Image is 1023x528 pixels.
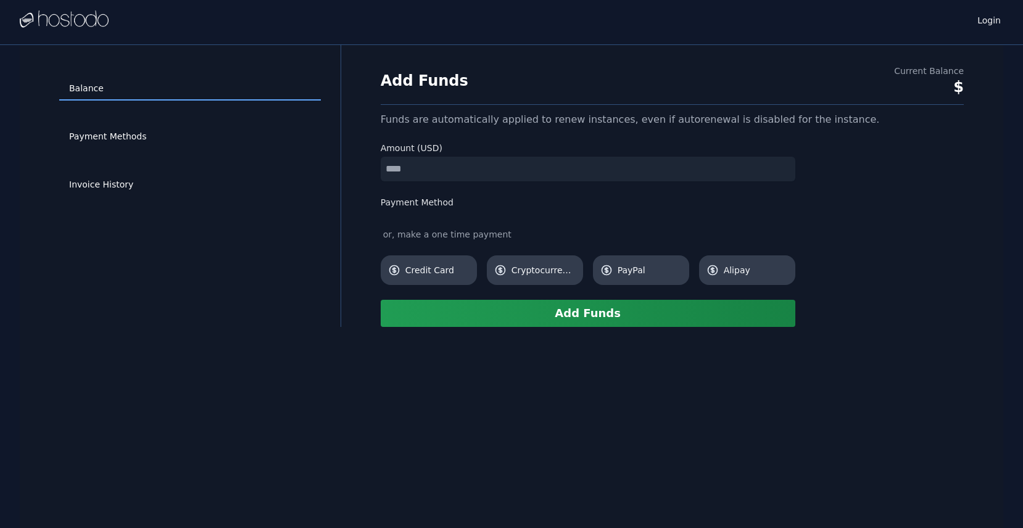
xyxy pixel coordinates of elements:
[381,300,795,327] button: Add Funds
[381,196,795,208] label: Payment Method
[381,112,964,127] div: Funds are automatically applied to renew instances, even if autorenewal is disabled for the insta...
[894,65,964,77] div: Current Balance
[59,77,321,101] a: Balance
[59,173,321,197] a: Invoice History
[20,10,109,29] img: Logo
[381,71,468,91] h1: Add Funds
[618,264,682,276] span: PayPal
[381,142,795,154] label: Amount (USD)
[975,12,1003,27] a: Login
[512,264,576,276] span: Cryptocurrency
[894,77,964,97] div: $
[405,264,470,276] span: Credit Card
[724,264,788,276] span: Alipay
[381,228,795,241] div: or, make a one time payment
[59,125,321,149] a: Payment Methods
